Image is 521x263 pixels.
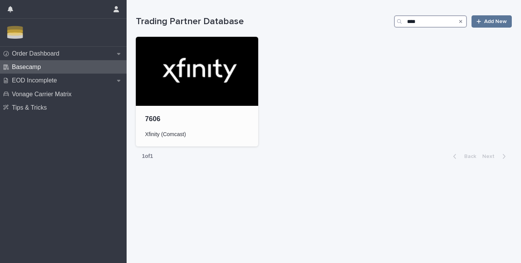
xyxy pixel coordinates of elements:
[136,16,391,27] h1: Trading Partner Database
[9,77,63,84] p: EOD Incomplete
[460,154,476,159] span: Back
[136,37,258,146] a: 7606Xfinity (Comcast)
[9,50,66,57] p: Order Dashboard
[484,19,507,24] span: Add New
[472,15,512,28] a: Add New
[145,115,249,123] p: 7606
[136,146,159,166] p: 1 of 1
[394,15,467,28] input: Search
[6,25,24,40] img: Zbn3osBRTqmJoOucoKu4
[145,131,186,137] span: Xfinity (Comcast)
[447,153,479,160] button: Back
[479,153,512,160] button: Next
[482,154,499,159] span: Next
[9,90,78,98] p: Vonage Carrier Matrix
[9,63,47,71] p: Basecamp
[9,104,53,111] p: Tips & Tricks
